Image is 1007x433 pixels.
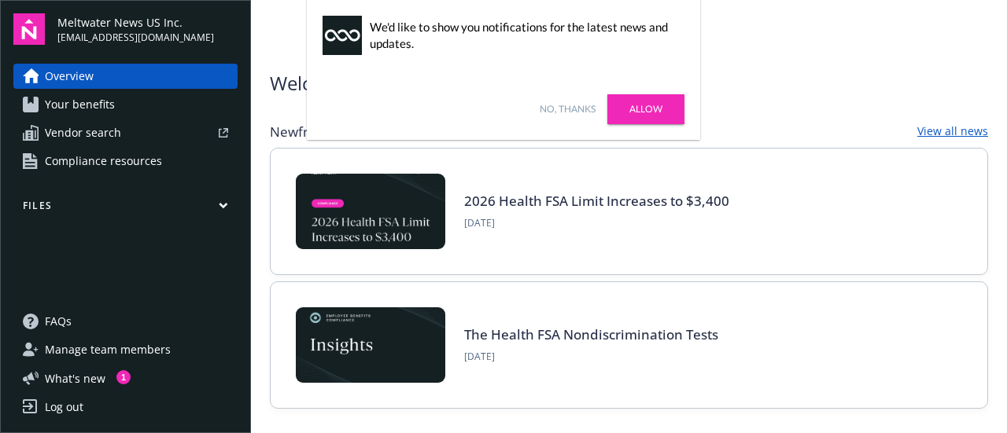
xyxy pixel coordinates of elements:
[370,19,677,52] div: We'd like to show you notifications for the latest news and updates.
[13,337,238,362] a: Manage team members
[45,394,83,420] div: Log out
[45,64,94,89] span: Overview
[296,174,445,249] img: BLOG-Card Image - Compliance - 2026 Health FSA Limit Increases to $3,400.jpg
[540,102,596,116] a: No, thanks
[13,120,238,145] a: Vendor search
[45,92,115,117] span: Your benefits
[270,69,503,97] span: Welcome to Navigator , Ally
[116,370,131,384] div: 1
[13,92,238,117] a: Your benefits
[13,64,238,89] a: Overview
[270,123,364,141] span: Newfront news
[464,350,718,364] span: [DATE]
[296,307,445,383] img: Card Image - EB Compliance Insights.png
[45,370,105,387] span: What ' s new
[45,149,162,174] span: Compliance resources
[57,14,214,31] span: Meltwater News US Inc.
[45,120,121,145] span: Vendor search
[57,13,238,45] button: Meltwater News US Inc.[EMAIL_ADDRESS][DOMAIN_NAME]
[13,149,238,174] a: Compliance resources
[45,337,171,362] span: Manage team members
[917,123,988,141] a: View all news
[13,199,238,218] button: Files
[13,370,131,387] button: What's new1
[13,13,45,45] img: navigator-logo.svg
[464,192,729,210] a: 2026 Health FSA Limit Increases to $3,400
[45,309,72,334] span: FAQs
[464,325,718,343] a: The Health FSA Nondiscrimination Tests
[57,31,214,45] span: [EMAIL_ADDRESS][DOMAIN_NAME]
[607,94,684,124] a: Allow
[13,309,238,334] a: FAQs
[464,216,729,230] span: [DATE]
